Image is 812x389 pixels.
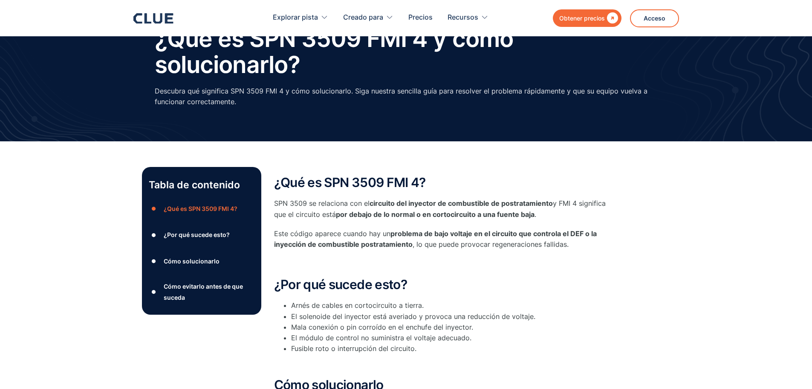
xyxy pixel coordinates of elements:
font: ● [151,232,156,238]
font: , lo que puede provocar regeneraciones fallidas. [413,240,569,249]
font: Obtener precios [559,15,605,22]
a: ●Cómo evitarlo antes de que suceda [149,281,254,302]
font: Descubra qué significa SPN 3509 FMI 4 y cómo solucionarlo. Siga nuestra sencilla guía para resolv... [155,87,647,106]
a: Acceso [630,9,679,27]
a: ●¿Qué es SPN 3509 FMI 4? [149,202,254,215]
a: ●¿Por qué sucede esto? [149,228,254,241]
font: Este código aparece cuando hay un [274,229,390,238]
a: ●Cómo solucionarlo [149,255,254,268]
a: Precios [408,4,433,31]
a: Obtener precios [553,9,621,27]
font: ¿Qué es SPN 3509 FMI 4 y cómo solucionarlo? [155,24,513,79]
font: Cómo solucionarlo [164,257,220,265]
font: circuito del inyector de combustible de postratamiento [370,199,553,208]
font: Precios [408,13,433,21]
font: Tabla de contenido [149,179,240,191]
font: SPN 3509 se relaciona con el [274,199,370,208]
font:  [607,12,618,23]
div: Recursos [448,4,488,31]
font: Acceso [644,15,665,22]
font: ● [151,205,156,212]
font: ● [151,289,156,295]
font: Creado para [343,13,383,21]
font: ¿Qué es SPN 3509 FMI 4? [164,205,237,212]
font: problema de bajo voltaje en el circuito que controla el DEF o la inyección de combustible postrat... [274,229,597,249]
font: por debajo de lo normal o en cortocircuito a una fuente baja [336,210,535,219]
font: Fusible roto o interrupción del circuito. [291,344,416,353]
font: ¿Qué es SPN 3509 FMI 4? [274,175,426,190]
div: Explorar pista [273,4,328,31]
font: El solenoide del inyector está averiado y provoca una reducción de voltaje. [291,312,535,321]
font: Cómo evitarlo antes de que suceda [164,283,243,301]
font: ● [151,258,156,264]
font: ¿Por qué sucede esto? [274,277,407,292]
font: Explorar pista [273,13,318,21]
font: Mala conexión o pin corroído en el enchufe del inyector. [291,323,473,331]
font: . [535,210,536,219]
font: ¿Por qué sucede esto? [164,231,230,238]
font: y FMI 4 significa que el circuito está [274,199,606,218]
font: Arnés de cables en cortocircuito a tierra. [291,301,424,310]
div: Creado para [343,4,393,31]
font: Recursos [448,13,478,21]
font: El módulo de control no suministra el voltaje adecuado. [291,333,471,342]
